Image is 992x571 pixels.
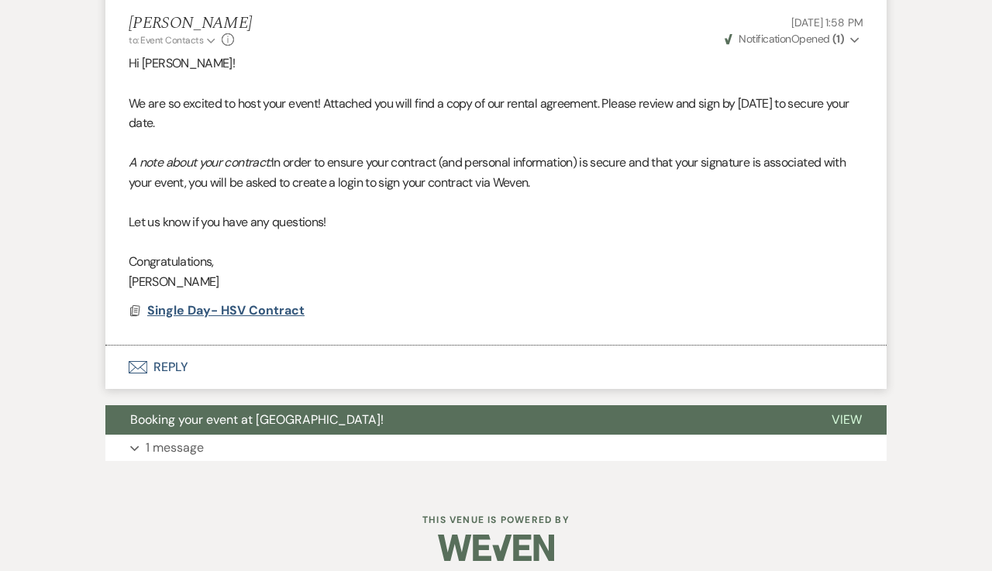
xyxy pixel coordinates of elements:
strong: ( 1 ) [832,32,844,46]
span: [DATE] 1:58 PM [791,15,863,29]
button: NotificationOpened (1) [722,31,863,47]
em: A note about your contract: [129,154,271,170]
button: 1 message [105,435,887,461]
span: to: Event Contacts [129,34,203,46]
span: Single Day- HSV Contract [147,302,305,318]
span: In order to ensure your contract (and personal information) is secure and that your signature is ... [129,154,846,191]
button: Booking your event at [GEOGRAPHIC_DATA]! [105,405,807,435]
p: 1 message [146,438,204,458]
span: Opened [725,32,844,46]
p: Hi [PERSON_NAME]! [129,53,863,74]
button: View [807,405,887,435]
button: to: Event Contacts [129,33,218,47]
p: [PERSON_NAME] [129,272,863,292]
span: Booking your event at [GEOGRAPHIC_DATA]! [130,411,384,428]
span: Congratulations, [129,253,214,270]
button: Single Day- HSV Contract [147,301,308,320]
h5: [PERSON_NAME] [129,14,252,33]
span: We are so excited to host your event! Attached you will find a copy of our rental agreement. Plea... [129,95,849,132]
button: Reply [105,346,887,389]
span: Notification [739,32,790,46]
span: Let us know if you have any questions! [129,214,326,230]
span: View [832,411,862,428]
